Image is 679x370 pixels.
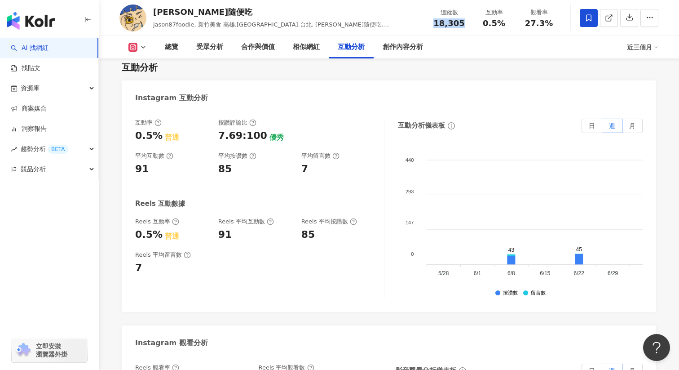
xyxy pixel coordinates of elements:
div: BETA [48,145,68,154]
div: Reels 平均留言數 [135,251,191,259]
div: Reels 互動數據 [135,199,185,209]
div: Reels 平均互動數 [218,218,274,226]
div: Reels 平均按讚數 [301,218,357,226]
div: 91 [135,162,149,176]
div: 普通 [165,133,179,143]
div: 留言數 [531,290,546,296]
tspan: 6/29 [608,270,618,276]
div: 互動分析儀表板 [398,121,445,130]
div: 按讚數 [503,290,518,296]
a: 商案媒合 [11,104,47,113]
tspan: 6/1 [474,270,481,276]
div: 7.69:100 [218,129,267,143]
div: 平均留言數 [301,152,339,160]
iframe: Help Scout Beacon - Open [643,334,670,361]
div: 互動率 [477,8,511,17]
div: 合作與價值 [241,42,275,53]
img: logo [7,12,55,30]
div: 85 [301,228,315,242]
tspan: 0 [411,251,414,257]
span: 18,305 [433,18,464,28]
div: 互動分析 [122,61,158,74]
div: 7 [301,162,308,176]
div: 互動率 [135,119,162,127]
a: searchAI 找網紅 [11,44,48,53]
tspan: 6/8 [507,270,515,276]
span: 27.3% [525,19,553,28]
div: Reels 互動率 [135,218,179,226]
tspan: 6/22 [574,270,585,276]
span: 立即安裝 瀏覽器外掛 [36,342,67,358]
tspan: 440 [406,157,414,162]
div: 創作內容分析 [383,42,423,53]
span: info-circle [446,121,456,131]
div: 相似網紅 [293,42,320,53]
div: 85 [218,162,232,176]
img: KOL Avatar [119,4,146,31]
tspan: 293 [406,188,414,194]
div: 按讚評論比 [218,119,256,127]
div: 平均互動數 [135,152,173,160]
a: 洞察報告 [11,125,47,134]
div: 91 [218,228,232,242]
a: chrome extension立即安裝 瀏覽器外掛 [12,338,87,362]
div: 總覽 [165,42,178,53]
tspan: 5/28 [438,270,449,276]
img: chrome extension [14,343,32,357]
div: Instagram 互動分析 [135,93,208,103]
div: 互動分析 [338,42,365,53]
span: 資源庫 [21,78,40,98]
div: 近三個月 [627,40,658,54]
span: 0.5% [483,19,505,28]
div: 7 [135,261,142,275]
div: [PERSON_NAME]隨便吃 [153,6,422,18]
tspan: 147 [406,220,414,225]
span: jason87foodie, 新竹美食 高雄.[GEOGRAPHIC_DATA].台北. [PERSON_NAME]隨便吃, john7_foodie [153,21,389,37]
span: 競品分析 [21,159,46,179]
div: 追蹤數 [432,8,466,17]
div: 觀看率 [522,8,556,17]
div: 0.5% [135,129,163,143]
span: 日 [589,122,595,129]
span: 月 [629,122,635,129]
span: rise [11,146,17,152]
a: 找貼文 [11,64,40,73]
div: 受眾分析 [196,42,223,53]
div: 普通 [165,232,179,241]
span: 週 [609,122,615,129]
tspan: 6/15 [540,270,551,276]
div: 平均按讚數 [218,152,256,160]
span: 趨勢分析 [21,139,68,159]
div: Instagram 觀看分析 [135,338,208,348]
div: 0.5% [135,228,163,242]
div: 優秀 [269,133,284,143]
